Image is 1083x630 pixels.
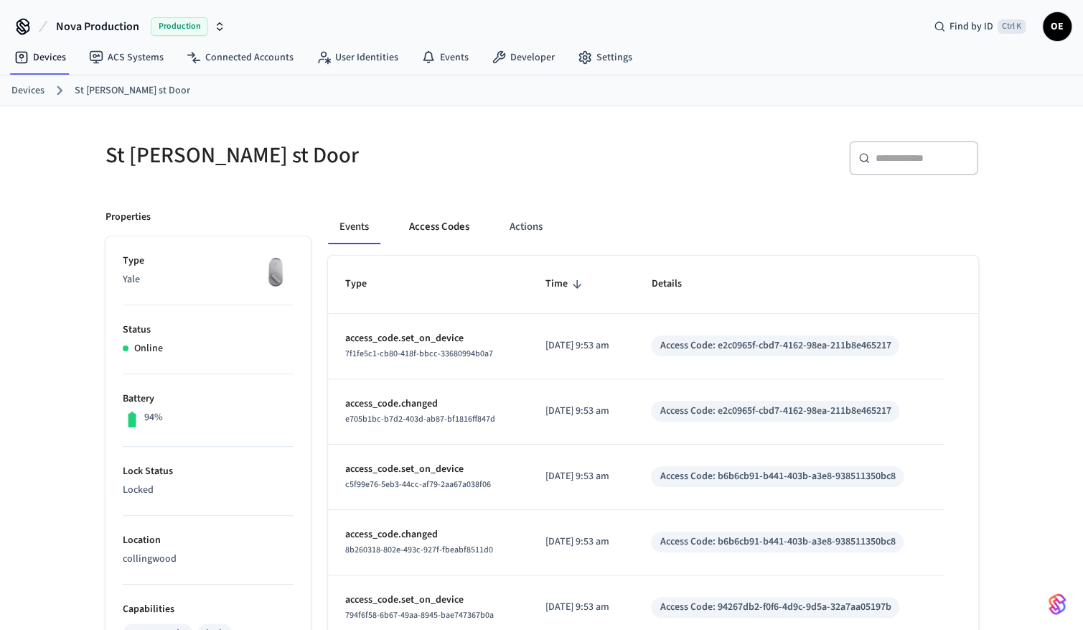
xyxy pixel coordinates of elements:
span: Find by ID [950,19,993,34]
p: access_code.set_on_device [345,462,511,477]
a: Connected Accounts [175,45,305,70]
div: Access Code: e2c0965f-cbd7-4162-98ea-211b8e465217 [660,338,891,353]
p: Yale [123,272,294,287]
p: Status [123,323,294,338]
button: Actions [498,210,554,244]
div: Access Code: e2c0965f-cbd7-4162-98ea-211b8e465217 [660,404,891,419]
a: Events [410,45,480,70]
button: OE [1043,12,1072,41]
p: [DATE] 9:53 am [545,404,617,419]
p: [DATE] 9:53 am [545,534,617,550]
div: Access Code: b6b6cb91-b441-403b-a3e8-938511350bc8 [660,469,895,484]
p: access_code.set_on_device [345,593,511,608]
p: [DATE] 9:53 am [545,600,617,615]
span: Ctrl K [998,19,1026,34]
span: Type [345,273,385,295]
span: 7f1fe5c1-cb80-418f-bbcc-33680994b0a7 [345,348,493,360]
span: OE [1044,14,1070,40]
div: Access Code: b6b6cb91-b441-403b-a3e8-938511350bc8 [660,534,895,550]
button: Access Codes [398,210,481,244]
span: Nova Production [56,18,139,35]
p: 94% [144,410,163,425]
p: Battery [123,392,294,407]
span: Production [151,17,208,36]
img: SeamLogoGradient.69752ec5.svg [1049,593,1066,616]
p: Online [134,341,163,356]
span: 794f6f58-6b67-49aa-8945-bae747367b0a [345,609,494,621]
span: Details [651,273,700,295]
div: Find by IDCtrl K [922,14,1037,40]
p: [DATE] 9:53 am [545,338,617,353]
p: Location [123,533,294,548]
span: e705b1bc-b7d2-403d-ab87-bf1816ff847d [345,413,495,425]
h5: St [PERSON_NAME] st Door [106,141,533,170]
a: Devices [11,83,44,98]
a: Settings [566,45,644,70]
a: User Identities [305,45,410,70]
div: Access Code: 94267db2-f0f6-4d9c-9d5a-32a7aa05197b [660,600,891,615]
p: Type [123,254,294,269]
span: Time [545,273,586,295]
div: ant example [328,210,978,244]
p: access_code.changed [345,397,511,412]
p: Lock Status [123,464,294,479]
p: [DATE] 9:53 am [545,469,617,484]
p: Capabilities [123,602,294,617]
a: ACS Systems [78,45,175,70]
a: Developer [480,45,566,70]
p: Properties [106,210,151,225]
p: access_code.changed [345,527,511,542]
span: 8b260318-802e-493c-927f-fbeabf8511d0 [345,544,493,556]
p: Locked [123,483,294,498]
a: St [PERSON_NAME] st Door [75,83,190,98]
p: access_code.set_on_device [345,331,511,346]
a: Devices [3,45,78,70]
img: August Wifi Smart Lock 3rd Gen, Silver, Front [258,254,294,289]
span: c5f99e76-5eb3-44cc-af79-2aa67a038f06 [345,478,491,491]
p: collingwood [123,552,294,567]
button: Events [328,210,380,244]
